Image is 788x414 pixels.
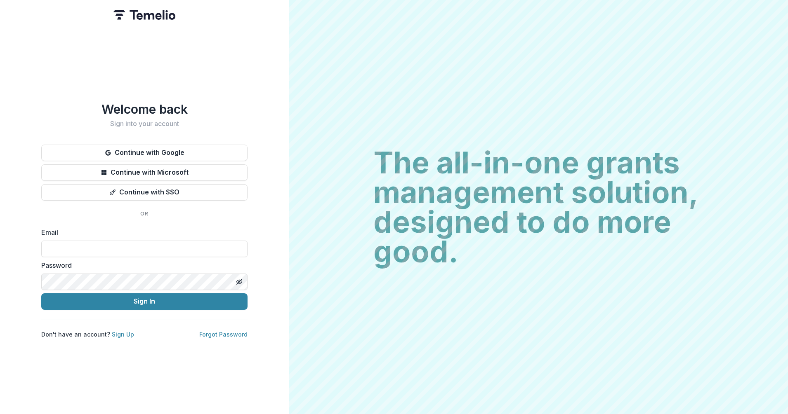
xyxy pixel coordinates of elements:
[41,330,134,339] p: Don't have an account?
[41,145,248,161] button: Continue with Google
[41,227,243,237] label: Email
[41,293,248,310] button: Sign In
[113,10,175,20] img: Temelio
[41,164,248,181] button: Continue with Microsoft
[41,184,248,201] button: Continue with SSO
[233,275,246,288] button: Toggle password visibility
[41,260,243,270] label: Password
[41,120,248,128] h2: Sign into your account
[112,331,134,338] a: Sign Up
[41,102,248,117] h1: Welcome back
[199,331,248,338] a: Forgot Password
